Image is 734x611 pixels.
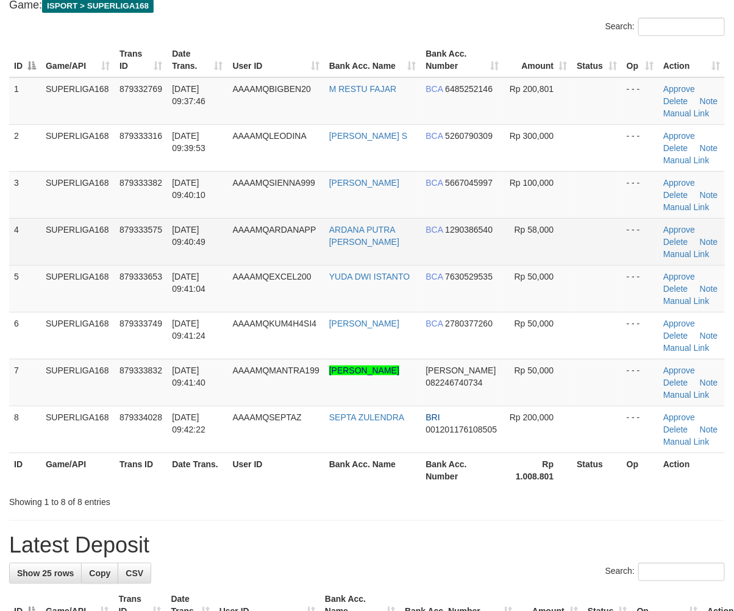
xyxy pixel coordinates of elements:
[41,265,115,312] td: SUPERLIGA168
[41,77,115,125] td: SUPERLIGA168
[700,96,718,106] a: Note
[41,43,115,77] th: Game/API: activate to sort column ascending
[663,425,688,434] a: Delete
[515,272,554,281] span: Rp 50,000
[172,366,205,387] span: [DATE] 09:41:40
[119,84,162,94] span: 879332769
[329,366,399,375] a: [PERSON_NAME]
[700,190,718,200] a: Note
[17,568,74,578] span: Show 25 rows
[515,225,554,235] span: Rp 58,000
[445,272,493,281] span: Copy 7630529535 to clipboard
[504,453,572,487] th: Rp 1.008.801
[663,331,688,341] a: Delete
[9,453,41,487] th: ID
[9,406,41,453] td: 8
[663,155,710,165] a: Manual Link
[515,319,554,328] span: Rp 50,000
[663,178,695,188] a: Approve
[329,412,404,422] a: SEPTA ZULENDRA
[426,319,443,328] span: BCA
[426,84,443,94] span: BCA
[638,18,725,36] input: Search:
[622,453,658,487] th: Op
[605,563,725,581] label: Search:
[445,225,493,235] span: Copy 1290386540 to clipboard
[510,178,554,188] span: Rp 100,000
[445,84,493,94] span: Copy 6485252146 to clipboard
[228,453,324,487] th: User ID
[329,225,399,247] a: ARDANA PUTRA [PERSON_NAME]
[118,563,151,584] a: CSV
[233,131,307,141] span: AAAAMQLEODINA
[233,272,312,281] span: AAAAMQEXCEL200
[663,96,688,106] a: Delete
[167,453,227,487] th: Date Trans.
[510,131,554,141] span: Rp 300,000
[663,225,695,235] a: Approve
[324,453,421,487] th: Bank Acc. Name
[119,131,162,141] span: 879333316
[9,43,41,77] th: ID: activate to sort column descending
[658,43,725,77] th: Action: activate to sort column ascending
[172,319,205,341] span: [DATE] 09:41:24
[700,284,718,294] a: Note
[663,296,710,306] a: Manual Link
[638,563,725,581] input: Search:
[421,453,503,487] th: Bank Acc. Number
[622,218,658,265] td: - - -
[572,43,622,77] th: Status: activate to sort column ascending
[228,43,324,77] th: User ID: activate to sort column ascending
[663,272,695,281] a: Approve
[119,412,162,422] span: 879334028
[41,406,115,453] td: SUPERLIGA168
[119,319,162,328] span: 879333749
[663,249,710,259] a: Manual Link
[622,265,658,312] td: - - -
[167,43,227,77] th: Date Trans.: activate to sort column ascending
[172,178,205,200] span: [DATE] 09:40:10
[426,225,443,235] span: BCA
[9,491,297,508] div: Showing 1 to 8 of 8 entries
[605,18,725,36] label: Search:
[663,378,688,387] a: Delete
[119,178,162,188] span: 879333382
[329,272,410,281] a: YUDA DWI ISTANTO
[324,43,421,77] th: Bank Acc. Name: activate to sort column ascending
[9,171,41,218] td: 3
[510,412,554,422] span: Rp 200,000
[445,178,493,188] span: Copy 5667045997 to clipboard
[329,131,407,141] a: [PERSON_NAME] S
[622,312,658,359] td: - - -
[233,84,311,94] span: AAAAMQBIGBEN20
[663,437,710,447] a: Manual Link
[663,143,688,153] a: Delete
[172,131,205,153] span: [DATE] 09:39:53
[622,77,658,125] td: - - -
[41,453,115,487] th: Game/API
[663,190,688,200] a: Delete
[426,178,443,188] span: BCA
[663,84,695,94] a: Approve
[233,178,315,188] span: AAAAMQSIENNA999
[233,366,319,375] span: AAAAMQMANTRA199
[663,108,710,118] a: Manual Link
[622,171,658,218] td: - - -
[426,378,482,387] span: Copy 082246740734 to clipboard
[9,533,725,557] h1: Latest Deposit
[622,43,658,77] th: Op: activate to sort column ascending
[504,43,572,77] th: Amount: activate to sort column ascending
[9,218,41,265] td: 4
[622,359,658,406] td: - - -
[233,412,302,422] span: AAAAMQSEPTAZ
[172,412,205,434] span: [DATE] 09:42:22
[119,272,162,281] span: 879333653
[426,131,443,141] span: BCA
[426,425,497,434] span: Copy 001201176108505 to clipboard
[445,319,493,328] span: Copy 2780377260 to clipboard
[622,406,658,453] td: - - -
[233,319,317,328] span: AAAAMQKUM4H4SI4
[663,390,710,400] a: Manual Link
[700,237,718,247] a: Note
[41,312,115,359] td: SUPERLIGA168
